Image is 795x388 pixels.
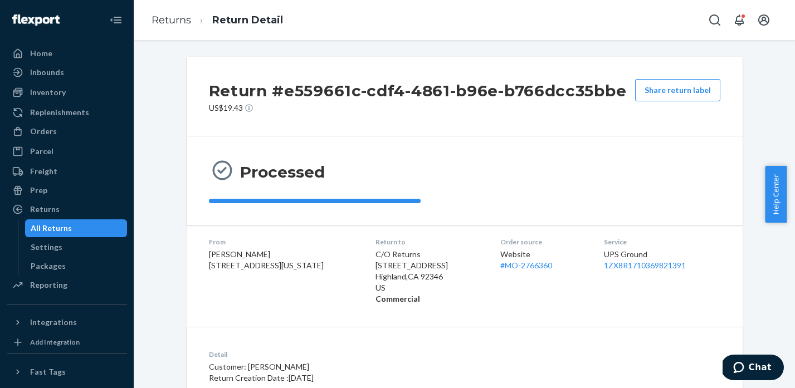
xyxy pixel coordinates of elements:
[30,366,66,377] div: Fast Tags
[30,48,52,59] div: Home
[7,313,127,331] button: Integrations
[152,14,191,26] a: Returns
[12,14,60,26] img: Flexport logo
[212,14,283,26] a: Return Detail
[209,102,627,114] p: US$19.43
[25,238,128,256] a: Settings
[30,337,80,347] div: Add Integration
[500,261,552,270] a: #MO-2766360
[30,279,67,291] div: Reporting
[604,261,686,270] a: 1ZX8R1710369821391
[7,336,127,349] a: Add Integration
[500,237,587,247] dt: Order source
[143,4,292,37] ol: breadcrumbs
[728,9,750,31] button: Open notifications
[375,282,482,293] p: US
[7,143,127,160] a: Parcel
[375,271,482,282] p: Highland , CA 92346
[765,166,787,223] button: Help Center
[209,249,324,270] span: [PERSON_NAME] [STREET_ADDRESS][US_STATE]
[704,9,726,31] button: Open Search Box
[604,237,720,247] dt: Service
[604,249,647,259] span: UPS Ground
[7,163,127,180] a: Freight
[7,200,127,218] a: Returns
[105,9,127,31] button: Close Navigation
[7,104,127,121] a: Replenishments
[209,79,627,102] h2: Return #e559661c-cdf4-4861-b96e-b766dcc35bbe
[25,257,128,275] a: Packages
[723,355,784,382] iframe: Opens a widget where you can chat to one of our agents
[30,126,57,137] div: Orders
[7,363,127,381] button: Fast Tags
[30,146,53,157] div: Parcel
[30,107,89,118] div: Replenishments
[30,317,77,328] div: Integrations
[7,181,127,199] a: Prep
[7,45,127,62] a: Home
[500,249,587,271] div: Website
[30,185,47,196] div: Prep
[30,87,66,98] div: Inventory
[25,219,128,237] a: All Returns
[31,242,62,253] div: Settings
[7,276,127,294] a: Reporting
[30,204,60,215] div: Returns
[209,372,517,384] p: Return Creation Date : [DATE]
[375,294,420,303] strong: Commercial
[375,237,482,247] dt: Return to
[30,166,57,177] div: Freight
[209,350,517,359] dt: Detail
[7,84,127,101] a: Inventory
[209,237,358,247] dt: From
[30,67,64,78] div: Inbounds
[7,63,127,81] a: Inbounds
[375,249,482,260] p: C/O Returns
[31,261,66,272] div: Packages
[31,223,72,234] div: All Returns
[240,162,325,182] h3: Processed
[209,361,517,372] p: Customer: [PERSON_NAME]
[753,9,775,31] button: Open account menu
[635,79,720,101] button: Share return label
[7,122,127,140] a: Orders
[375,260,482,271] p: [STREET_ADDRESS]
